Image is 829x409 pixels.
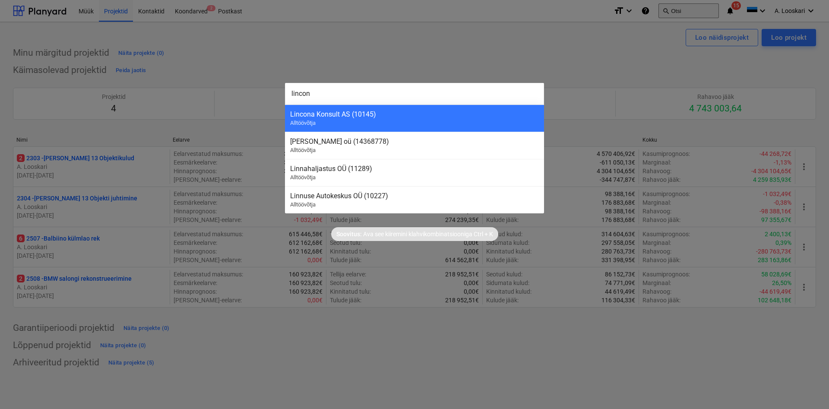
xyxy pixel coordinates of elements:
span: Alltöövõtja [290,201,316,208]
div: Linnahaljastus OÜ (11289) [290,165,539,173]
p: Soovitus: [336,230,362,238]
span: Alltöövõtja [290,120,316,126]
div: Lincona Konsult AS (10145)Alltöövõtja [285,105,544,132]
div: Soovitus:Ava see kiiremini klahvikombinatsioonigaCtrl + K [331,227,498,241]
div: Lincona Konsult AS (10145) [290,110,539,118]
p: Ava see kiiremini klahvikombinatsiooniga [363,230,472,238]
div: Linnuse Autokeskus OÜ (10227) [290,192,539,200]
div: Linnuse Autokeskus OÜ (10227)Alltöövõtja [285,186,544,213]
div: [PERSON_NAME] oü (14368778)Alltöövõtja [285,132,544,159]
div: [PERSON_NAME] oü (14368778) [290,137,539,146]
iframe: Chat Widget [786,368,829,409]
span: Alltöövõtja [290,174,316,181]
input: Otsi projekte, eelarveridu, lepinguid, akte, alltöövõtjaid... [285,83,544,105]
p: Ctrl + K [474,230,493,238]
span: Alltöövõtja [290,147,316,153]
div: Linnahaljastus OÜ (11289)Alltöövõtja [285,159,544,186]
